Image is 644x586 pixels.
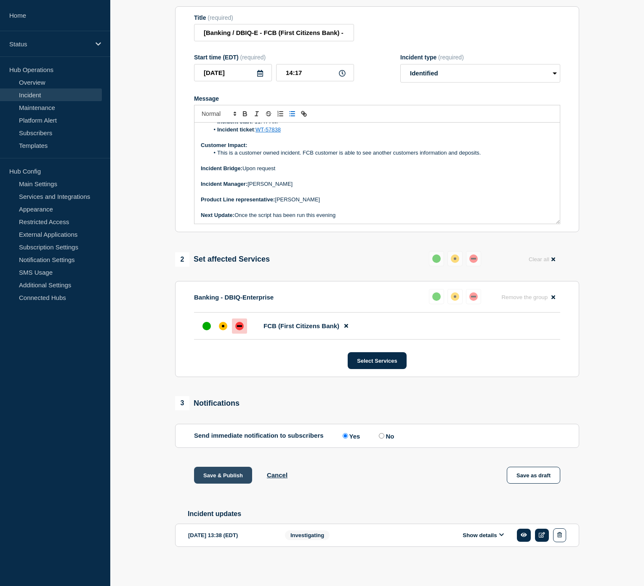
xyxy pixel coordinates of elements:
button: Toggle bulleted list [286,109,298,119]
span: 3 [175,396,189,410]
li: This is a customer owned incident. FCB customer is able to see another customers information and ... [209,149,554,157]
div: Message [194,95,560,102]
button: Show details [460,532,506,539]
div: Set affected Services [175,252,270,267]
button: affected [447,251,463,266]
button: Save & Publish [194,467,252,484]
span: FCB (First Citizens Bank) [263,322,339,329]
div: Incident type [400,54,560,61]
label: Yes [341,432,360,440]
div: Start time (EDT) [194,54,354,61]
div: down [469,254,478,263]
button: Toggle link [298,109,310,119]
strong: Next Update: [201,212,234,218]
input: YYYY-MM-DD [194,64,272,81]
strong: Incident ticket [217,126,254,133]
input: No [379,433,384,439]
button: Select Services [348,352,406,369]
div: up [432,292,441,301]
div: affected [219,322,227,330]
div: Message [194,123,560,224]
strong: Customer Impact: [201,142,247,148]
button: Toggle bold text [239,109,251,119]
div: affected [451,254,459,263]
input: Title [194,24,354,41]
span: (required) [438,54,464,61]
div: down [235,322,244,330]
button: Clear all [524,251,560,268]
div: Notifications [175,396,240,410]
strong: Product Line representative: [201,196,275,203]
strong: Incident Bridge: [201,165,242,171]
button: Save as draft [507,467,560,484]
div: Title [194,14,354,21]
span: (required) [208,14,233,21]
span: 2 [175,252,189,267]
h2: Incident updates [188,510,579,518]
div: affected [451,292,459,301]
div: up [202,322,211,330]
p: [PERSON_NAME] [201,196,554,203]
p: Upon request [201,165,554,172]
button: Remove the group [496,289,560,305]
button: Cancel [267,471,287,479]
div: up [432,254,441,263]
button: Toggle ordered list [274,109,286,119]
span: (required) [240,54,266,61]
strong: Incident Manager: [201,181,247,187]
button: down [466,289,481,304]
p: Banking - DBIQ-Enterprise [194,294,274,301]
button: down [466,251,481,266]
span: Font size [198,109,239,119]
button: Toggle italic text [251,109,263,119]
div: down [469,292,478,301]
div: [DATE] 13:38 (EDT) [188,528,272,542]
button: Toggle strikethrough text [263,109,274,119]
span: Investigating [285,530,330,540]
button: affected [447,289,463,304]
p: Once the script has been run this evening [201,211,554,219]
label: No [377,432,394,440]
input: Yes [343,433,348,439]
select: Incident type [400,64,560,83]
button: up [429,251,444,266]
button: up [429,289,444,304]
span: Remove the group [501,294,548,300]
div: Send immediate notification to subscribers [194,432,560,440]
input: HH:MM [276,64,354,81]
a: WT-57838 [255,126,281,133]
p: Send immediate notification to subscribers [194,432,324,440]
p: [PERSON_NAME] [201,180,554,188]
p: Status [9,40,90,48]
li: : [209,126,554,134]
